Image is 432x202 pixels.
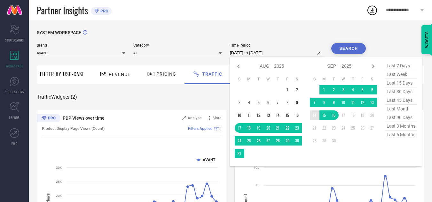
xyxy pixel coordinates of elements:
[367,85,377,94] td: Sat Sep 06 2025
[385,122,417,131] span: last 3 months
[367,110,377,120] td: Sat Sep 20 2025
[339,110,348,120] td: Wed Sep 17 2025
[292,85,302,94] td: Sat Aug 02 2025
[254,98,263,107] td: Tue Aug 05 2025
[310,98,319,107] td: Sun Sep 07 2025
[230,43,324,48] span: Time Period
[331,43,366,54] button: Search
[235,77,244,82] th: Sunday
[202,71,222,77] span: Traffic
[292,110,302,120] td: Sat Aug 16 2025
[254,77,263,82] th: Tuesday
[273,98,283,107] td: Thu Aug 07 2025
[254,166,259,169] text: 10L
[244,123,254,133] td: Mon Aug 18 2025
[283,77,292,82] th: Friday
[5,38,24,42] span: SCORECARDS
[263,77,273,82] th: Wednesday
[319,123,329,133] td: Mon Sep 22 2025
[310,110,319,120] td: Sun Sep 14 2025
[254,123,263,133] td: Tue Aug 19 2025
[339,77,348,82] th: Wednesday
[292,98,302,107] td: Sat Aug 09 2025
[310,136,319,146] td: Sun Sep 28 2025
[244,77,254,82] th: Monday
[319,136,329,146] td: Mon Sep 29 2025
[235,110,244,120] td: Sun Aug 10 2025
[292,136,302,146] td: Sat Aug 30 2025
[292,123,302,133] td: Sat Aug 23 2025
[6,64,23,68] span: WORKSPACE
[385,70,417,79] span: last week
[385,113,417,122] span: last 90 days
[367,123,377,133] td: Sat Sep 27 2025
[385,79,417,87] span: last 15 days
[367,98,377,107] td: Sat Sep 13 2025
[292,77,302,82] th: Saturday
[283,98,292,107] td: Fri Aug 08 2025
[329,85,339,94] td: Tue Sep 02 2025
[339,98,348,107] td: Wed Sep 10 2025
[319,98,329,107] td: Mon Sep 08 2025
[133,43,222,48] span: Category
[255,183,259,187] text: 8L
[263,98,273,107] td: Wed Aug 06 2025
[283,136,292,146] td: Fri Aug 29 2025
[367,77,377,82] th: Saturday
[263,123,273,133] td: Wed Aug 20 2025
[244,136,254,146] td: Mon Aug 25 2025
[244,98,254,107] td: Mon Aug 04 2025
[319,85,329,94] td: Mon Sep 01 2025
[244,110,254,120] td: Mon Aug 11 2025
[273,136,283,146] td: Thu Aug 28 2025
[329,98,339,107] td: Tue Sep 09 2025
[230,49,324,57] input: Select time period
[254,136,263,146] td: Tue Aug 26 2025
[283,110,292,120] td: Fri Aug 15 2025
[235,98,244,107] td: Sun Aug 03 2025
[40,70,85,78] span: Filter By Use-Case
[235,136,244,146] td: Sun Aug 24 2025
[310,123,319,133] td: Sun Sep 21 2025
[63,116,105,121] span: PDP Views over time
[348,110,358,120] td: Thu Sep 18 2025
[339,123,348,133] td: Wed Sep 24 2025
[235,123,244,133] td: Sun Aug 17 2025
[358,110,367,120] td: Fri Sep 19 2025
[283,123,292,133] td: Fri Aug 22 2025
[385,105,417,113] span: last month
[37,114,60,123] div: Premium
[358,123,367,133] td: Fri Sep 26 2025
[12,141,18,146] span: FWD
[109,72,130,77] span: Revenue
[385,96,417,105] span: last 45 days
[213,116,221,120] span: More
[329,136,339,146] td: Tue Sep 30 2025
[339,85,348,94] td: Wed Sep 03 2025
[203,158,216,162] text: AVANT
[358,77,367,82] th: Friday
[319,110,329,120] td: Mon Sep 15 2025
[273,123,283,133] td: Thu Aug 21 2025
[329,77,339,82] th: Tuesday
[56,166,62,169] text: 30K
[182,116,186,120] svg: Zoom
[37,94,77,100] span: Traffic Widgets ( 2 )
[273,110,283,120] td: Thu Aug 14 2025
[56,194,62,198] text: 20K
[9,115,20,120] span: TRENDS
[99,9,108,13] span: PRO
[329,110,339,120] td: Tue Sep 16 2025
[310,77,319,82] th: Sunday
[235,149,244,158] td: Sun Aug 31 2025
[42,126,105,131] span: Product Display Page Views (Count)
[348,77,358,82] th: Thursday
[254,110,263,120] td: Tue Aug 12 2025
[319,77,329,82] th: Monday
[348,85,358,94] td: Thu Sep 04 2025
[5,89,24,94] span: SUGGESTIONS
[385,87,417,96] span: last 30 days
[329,123,339,133] td: Tue Sep 23 2025
[56,180,62,183] text: 25K
[369,63,377,70] div: Next month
